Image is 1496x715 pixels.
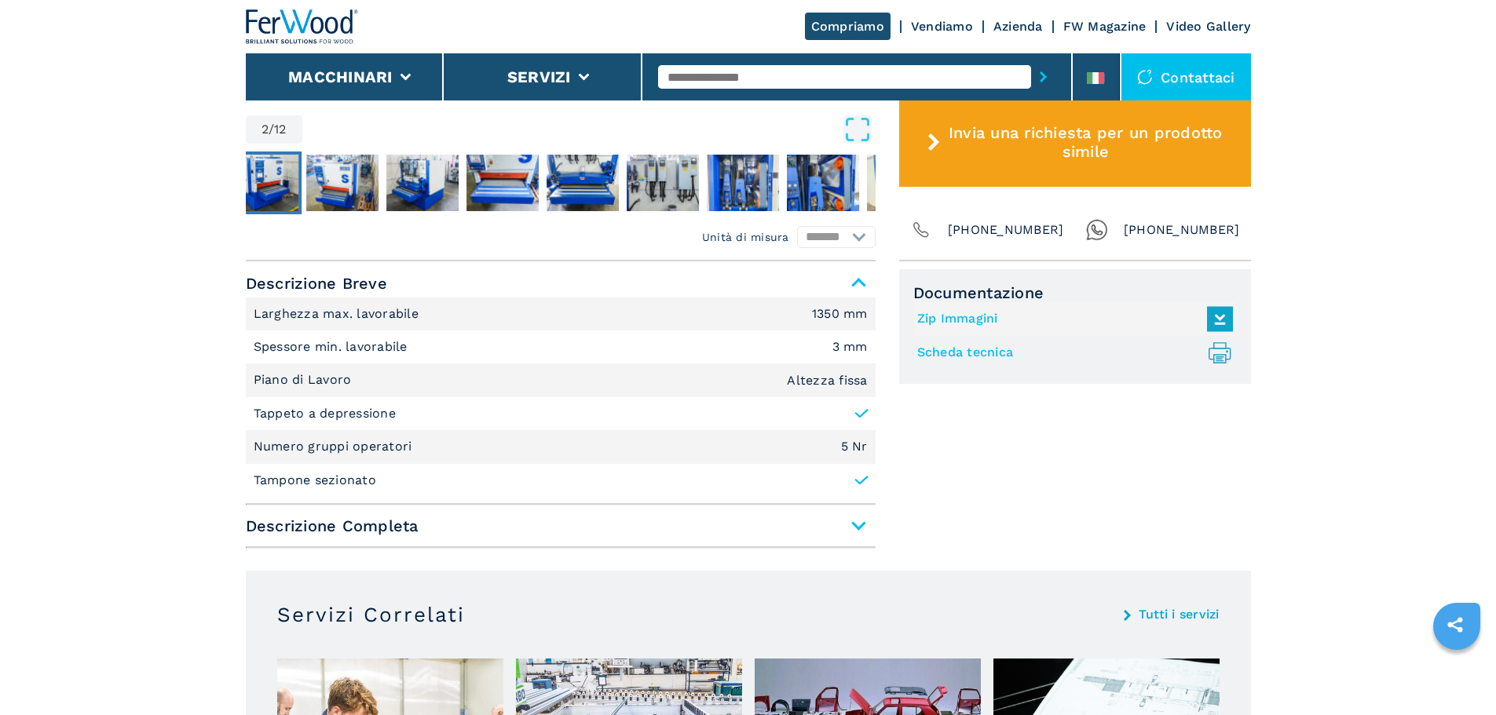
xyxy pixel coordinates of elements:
em: Unità di misura [702,229,789,245]
a: sharethis [1436,605,1475,644]
img: Whatsapp [1086,219,1108,241]
p: Larghezza max. lavorabile [254,305,423,323]
a: Video Gallery [1166,19,1250,34]
img: 88497de0b66b341cf2eeb15211c4ba22 [707,155,779,211]
p: Numero gruppi operatori [254,438,416,455]
span: [PHONE_NUMBER] [948,219,1064,241]
em: 3 mm [832,341,868,353]
img: Contattaci [1137,69,1153,85]
button: Open Fullscreen [306,115,872,144]
button: Invia una richiesta per un prodotto simile [899,97,1251,187]
a: Azienda [993,19,1043,34]
p: Tappeto a depressione [254,405,396,422]
img: d88bba59bd1db3ad730414de40ccafad [226,155,298,211]
iframe: Chat [1429,644,1484,703]
button: Go to Slide 4 [383,151,462,214]
button: submit-button [1031,59,1055,95]
img: bc8606ab563cf269f6d2756ab6332ec3 [867,155,939,211]
em: 5 Nr [841,440,868,453]
p: Spessore min. lavorabile [254,338,411,356]
span: 2 [262,123,269,136]
img: 1409eb77c99cf4664295f814d433cde1 [386,155,459,211]
span: / [269,123,274,136]
div: Descrizione Breve [246,297,876,497]
a: Vendiamo [911,19,973,34]
p: Tampone sezionato [254,472,376,489]
img: bbb1ce1c504ce6e8f47a57078dca3703 [466,155,539,211]
img: 90517a1fa5c8fb89afb64058a9813793 [547,155,619,211]
button: Go to Slide 9 [784,151,862,214]
button: Go to Slide 6 [543,151,622,214]
a: Compriamo [805,13,891,40]
span: Descrizione Completa [246,512,876,540]
span: Invia una richiesta per un prodotto simile [946,123,1224,161]
a: Zip Immagini [917,306,1225,332]
nav: Thumbnail Navigation [223,151,853,214]
button: Go to Slide 10 [864,151,942,214]
span: Documentazione [913,283,1237,302]
span: [PHONE_NUMBER] [1124,219,1240,241]
em: Altezza fissa [787,374,867,387]
img: Ferwood [246,9,359,44]
span: 12 [274,123,287,136]
button: Go to Slide 5 [463,151,542,214]
a: Scheda tecnica [917,340,1225,366]
img: 998ddb5658bb19746d7067c71d9dc4ff [787,155,859,211]
div: Contattaci [1121,53,1251,100]
button: Macchinari [288,67,393,86]
p: Piano di Lavoro [254,371,356,389]
button: Servizi [507,67,571,86]
a: Tutti i servizi [1139,608,1220,621]
h3: Servizi Correlati [277,602,465,627]
button: Go to Slide 7 [624,151,702,214]
span: Descrizione Breve [246,269,876,297]
img: 1390568af89a2144990cc51bee3fece8 [627,155,699,211]
em: 1350 mm [812,308,868,320]
button: Go to Slide 2 [223,151,302,214]
a: FW Magazine [1063,19,1147,34]
button: Go to Slide 3 [303,151,382,214]
img: Phone [910,219,932,241]
button: Go to Slide 8 [704,151,782,214]
img: b996e2d02813d51761aa024b50dc136d [306,155,379,211]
